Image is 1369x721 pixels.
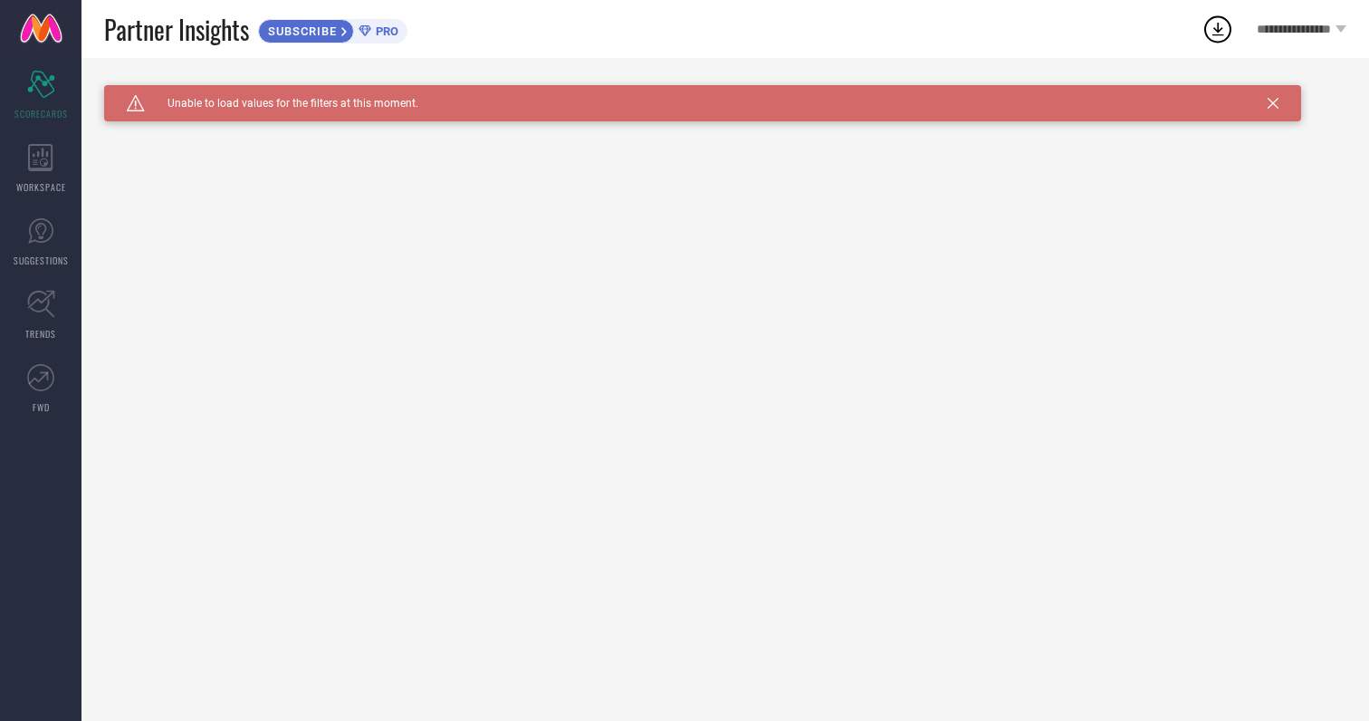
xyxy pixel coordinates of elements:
[145,97,418,110] span: Unable to load values for the filters at this moment.
[258,14,407,43] a: SUBSCRIBEPRO
[33,400,50,414] span: FWD
[104,85,1346,100] div: Unable to load filters at this moment. Please try later.
[16,180,66,194] span: WORKSPACE
[104,11,249,48] span: Partner Insights
[14,254,69,267] span: SUGGESTIONS
[14,107,68,120] span: SCORECARDS
[1201,13,1234,45] div: Open download list
[371,24,398,38] span: PRO
[259,24,341,38] span: SUBSCRIBE
[25,327,56,341] span: TRENDS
